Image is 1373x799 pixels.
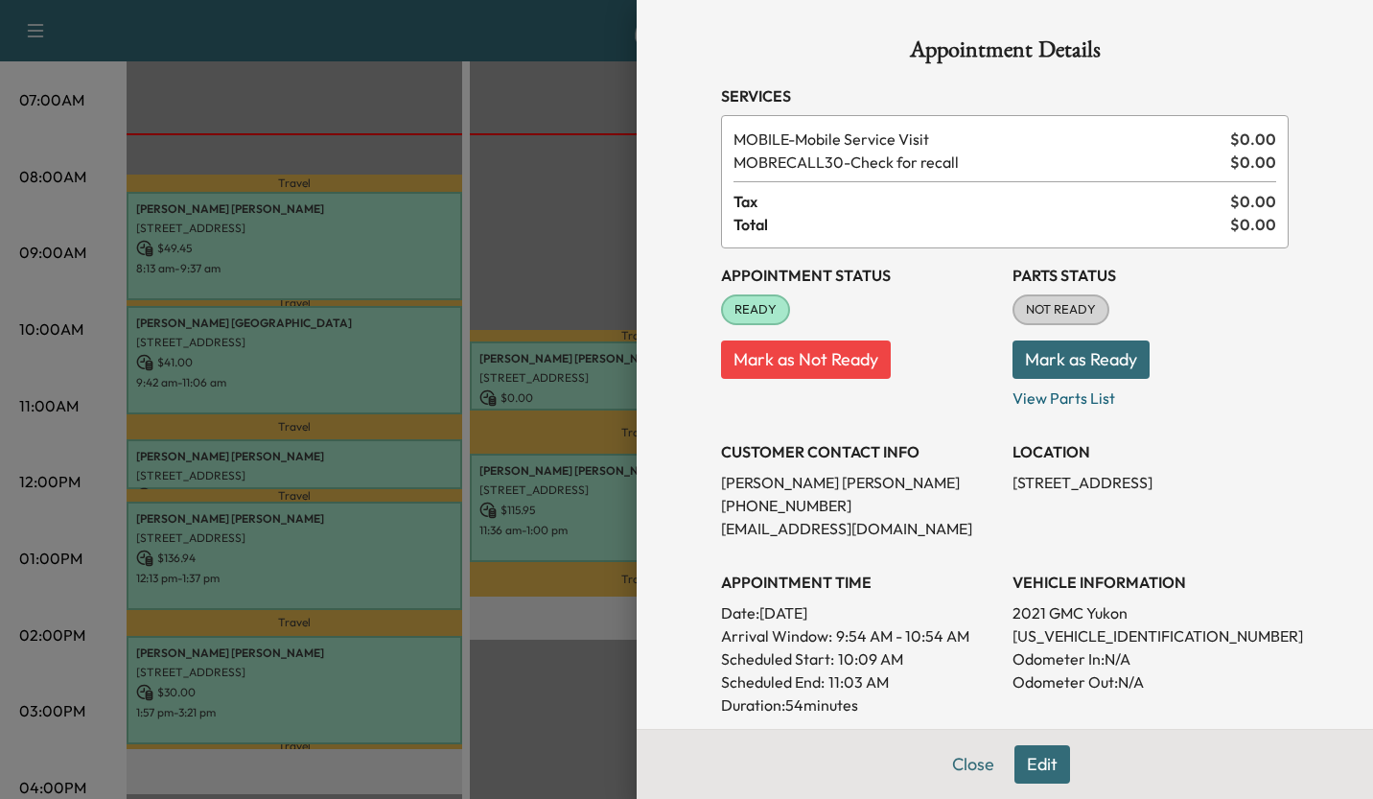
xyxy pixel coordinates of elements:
[1230,151,1276,174] span: $ 0.00
[1230,190,1276,213] span: $ 0.00
[940,745,1007,784] button: Close
[721,601,997,624] p: Date: [DATE]
[721,517,997,540] p: [EMAIL_ADDRESS][DOMAIN_NAME]
[1012,647,1289,670] p: Odometer In: N/A
[721,84,1289,107] h3: Services
[733,128,1222,151] span: Mobile Service Visit
[733,213,1230,236] span: Total
[1230,213,1276,236] span: $ 0.00
[1012,264,1289,287] h3: Parts Status
[1014,745,1070,784] button: Edit
[1012,440,1289,463] h3: LOCATION
[721,494,997,517] p: [PHONE_NUMBER]
[836,624,969,647] span: 9:54 AM - 10:54 AM
[1012,624,1289,647] p: [US_VEHICLE_IDENTIFICATION_NUMBER]
[721,647,834,670] p: Scheduled Start:
[838,647,903,670] p: 10:09 AM
[721,38,1289,69] h1: Appointment Details
[1014,300,1107,319] span: NOT READY
[1230,128,1276,151] span: $ 0.00
[1012,571,1289,594] h3: VEHICLE INFORMATION
[721,693,997,717] p: Duration: 54 minutes
[721,341,891,379] button: Mark as Not Ready
[1012,670,1289,693] p: Odometer Out: N/A
[721,471,997,494] p: [PERSON_NAME] [PERSON_NAME]
[1012,379,1289,410] p: View Parts List
[1012,601,1289,624] p: 2021 GMC Yukon
[721,624,997,647] p: Arrival Window:
[721,571,997,594] h3: APPOINTMENT TIME
[733,151,1222,174] span: Check for recall
[1012,341,1150,379] button: Mark as Ready
[723,300,788,319] span: READY
[1012,471,1289,494] p: [STREET_ADDRESS]
[721,440,997,463] h3: CUSTOMER CONTACT INFO
[733,190,1230,213] span: Tax
[721,264,997,287] h3: Appointment Status
[721,670,825,693] p: Scheduled End:
[828,670,889,693] p: 11:03 AM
